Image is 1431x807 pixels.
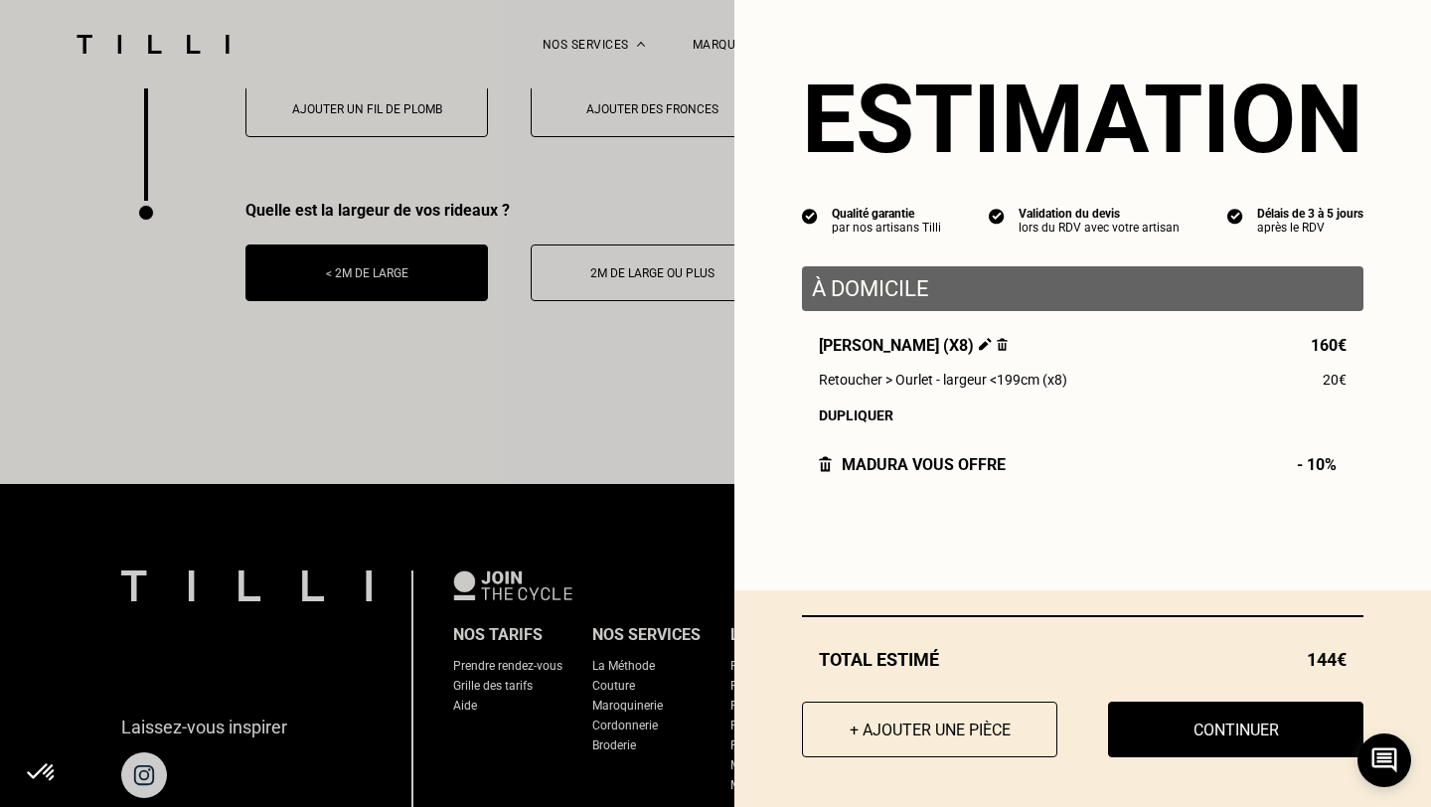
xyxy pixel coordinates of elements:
[802,649,1363,670] div: Total estimé
[832,207,941,221] div: Qualité garantie
[1019,207,1180,221] div: Validation du devis
[1019,221,1180,235] div: lors du RDV avec votre artisan
[819,372,1067,388] span: Retoucher > Ourlet - largeur <199cm (x8)
[1297,455,1347,474] span: - 10%
[802,207,818,225] img: icon list info
[802,702,1057,757] button: + Ajouter une pièce
[812,276,1353,301] p: À domicile
[819,455,1006,474] div: Madura vous offre
[979,338,992,351] img: Éditer
[1257,207,1363,221] div: Délais de 3 à 5 jours
[1257,221,1363,235] div: après le RDV
[997,338,1008,351] img: Supprimer
[832,221,941,235] div: par nos artisans Tilli
[1311,336,1347,355] span: 160€
[1323,372,1347,388] span: 20€
[802,64,1363,175] section: Estimation
[1108,702,1363,757] button: Continuer
[1227,207,1243,225] img: icon list info
[1307,649,1347,670] span: 144€
[819,336,1008,355] span: [PERSON_NAME] (x8)
[989,207,1005,225] img: icon list info
[819,407,1347,423] div: Dupliquer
